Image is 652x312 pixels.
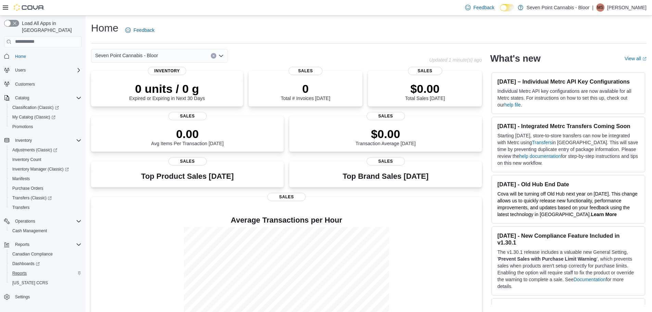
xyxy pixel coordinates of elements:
[429,57,482,63] p: Updated 1 minute(s) ago
[497,249,639,290] p: The v1.30.1 release includes a valuable new General Setting, ' ', which prevents sales when produ...
[7,103,84,112] a: Classification (Classic)
[12,240,81,249] span: Reports
[519,153,561,159] a: help documentation
[7,249,84,259] button: Canadian Compliance
[527,3,590,12] p: Seven Point Cannabis - Bloor
[1,216,84,226] button: Operations
[12,205,29,210] span: Transfers
[405,82,445,96] p: $0.00
[497,78,639,85] h3: [DATE] – Individual Metrc API Key Configurations
[597,3,603,12] span: MS
[497,88,639,108] p: Individual Metrc API key configurations are now available for all Metrc states. For instructions ...
[10,103,81,112] span: Classification (Classic)
[504,102,521,108] a: help file
[12,136,81,145] span: Inventory
[10,279,81,287] span: Washington CCRS
[1,136,84,145] button: Inventory
[10,250,55,258] a: Canadian Compliance
[95,51,158,60] span: Seven Point Cannabis - Bloor
[12,251,53,257] span: Canadian Compliance
[7,112,84,122] a: My Catalog (Classic)
[15,219,35,224] span: Operations
[19,20,81,34] span: Load All Apps in [GEOGRAPHIC_DATA]
[500,11,500,12] span: Dark Mode
[1,51,84,61] button: Home
[10,203,81,212] span: Transfers
[10,155,81,164] span: Inventory Count
[473,4,494,11] span: Feedback
[10,279,51,287] a: [US_STATE] CCRS
[7,164,84,174] a: Inventory Manager (Classic)
[1,240,84,249] button: Reports
[497,132,639,166] p: Starting [DATE], store-to-store transfers can now be integrated with Metrc using in [GEOGRAPHIC_D...
[10,269,29,277] a: Reports
[12,186,43,191] span: Purchase Orders
[10,175,81,183] span: Manifests
[10,155,44,164] a: Inventory Count
[281,82,330,101] div: Total # Invoices [DATE]
[10,113,58,121] a: My Catalog (Classic)
[10,227,50,235] a: Cash Management
[168,157,207,165] span: Sales
[367,157,405,165] span: Sales
[14,4,44,11] img: Cova
[12,114,55,120] span: My Catalog (Classic)
[7,145,84,155] a: Adjustments (Classic)
[12,217,38,225] button: Operations
[10,269,81,277] span: Reports
[12,240,32,249] button: Reports
[7,122,84,132] button: Promotions
[289,67,323,75] span: Sales
[532,140,552,145] a: Transfers
[12,66,81,74] span: Users
[591,212,617,217] strong: Learn More
[12,271,27,276] span: Reports
[10,203,32,212] a: Transfers
[141,172,233,180] h3: Top Product Sales [DATE]
[7,174,84,184] button: Manifests
[148,67,186,75] span: Inventory
[12,166,69,172] span: Inventory Manager (Classic)
[15,242,29,247] span: Reports
[12,176,30,182] span: Manifests
[12,80,38,88] a: Customers
[497,191,637,217] span: Cova will be turning off Old Hub next year on [DATE]. This change allows us to quickly release ne...
[367,112,405,120] span: Sales
[1,292,84,302] button: Settings
[12,124,33,129] span: Promotions
[497,181,639,188] h3: [DATE] - Old Hub End Date
[7,269,84,278] button: Reports
[15,294,30,300] span: Settings
[10,123,81,131] span: Promotions
[15,138,32,143] span: Inventory
[498,256,597,262] strong: Prevent Sales with Purchase Limit Warning
[10,146,81,154] span: Adjustments (Classic)
[15,95,29,101] span: Catalog
[12,136,35,145] button: Inventory
[12,261,40,266] span: Dashboards
[408,67,442,75] span: Sales
[281,82,330,96] p: 0
[7,193,84,203] a: Transfers (Classic)
[10,165,81,173] span: Inventory Manager (Classic)
[151,127,224,141] p: 0.00
[129,82,205,101] div: Expired or Expiring in Next 30 Days
[10,184,81,192] span: Purchase Orders
[267,193,306,201] span: Sales
[1,79,84,89] button: Customers
[10,260,81,268] span: Dashboards
[151,127,224,146] div: Avg Items Per Transaction [DATE]
[1,65,84,75] button: Users
[10,260,42,268] a: Dashboards
[500,4,514,11] input: Dark Mode
[12,280,48,286] span: [US_STATE] CCRS
[490,53,540,64] h2: What's new
[10,227,81,235] span: Cash Management
[592,3,593,12] p: |
[10,113,81,121] span: My Catalog (Classic)
[12,217,81,225] span: Operations
[462,1,497,14] a: Feedback
[12,80,81,88] span: Customers
[405,82,445,101] div: Total Sales [DATE]
[12,105,59,110] span: Classification (Classic)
